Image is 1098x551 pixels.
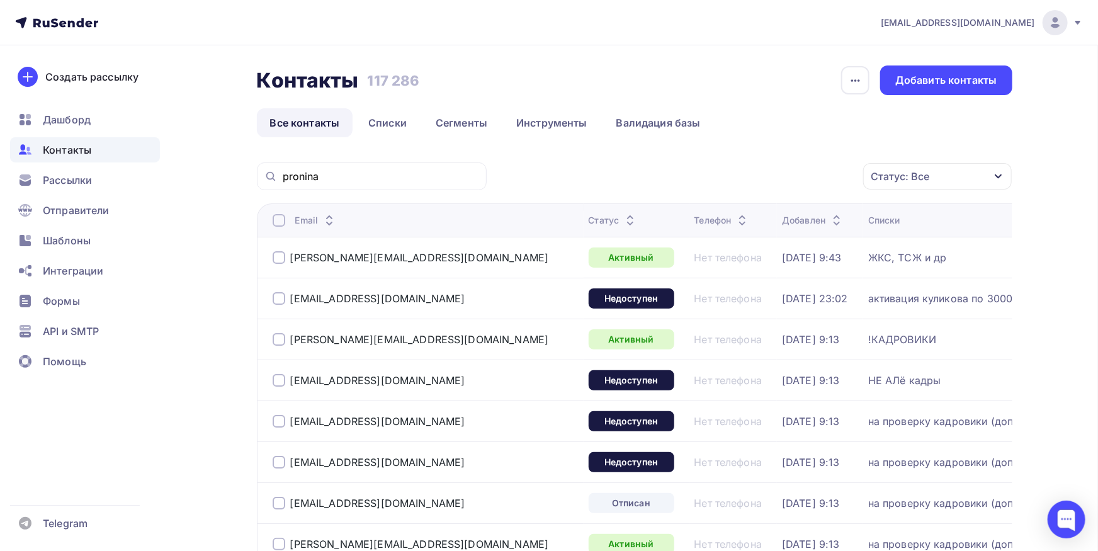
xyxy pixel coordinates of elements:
a: [EMAIL_ADDRESS][DOMAIN_NAME] [290,374,465,387]
a: ЖКС, ТСЖ и др [868,251,947,264]
a: активация куликова по 3000 [868,292,1013,305]
a: [DATE] 9:13 [782,456,840,469]
span: Рассылки [43,173,92,188]
a: [DATE] 9:13 [782,538,840,550]
a: Нет телефона [694,538,762,550]
a: Активный [589,329,674,349]
a: Недоступен [589,288,674,309]
a: Шаблоны [10,228,160,253]
div: Добавить контакты [895,73,997,88]
span: Контакты [43,142,91,157]
a: [EMAIL_ADDRESS][DOMAIN_NAME] [290,456,465,469]
a: [DATE] 23:02 [782,292,848,305]
span: Дашборд [43,112,91,127]
a: Нет телефона [694,497,762,509]
div: [PERSON_NAME][EMAIL_ADDRESS][DOMAIN_NAME] [290,333,549,346]
a: Нет телефона [694,333,762,346]
a: [DATE] 9:13 [782,415,840,428]
a: Формы [10,288,160,314]
a: Дашборд [10,107,160,132]
a: Отправители [10,198,160,223]
a: Контакты [10,137,160,162]
a: [EMAIL_ADDRESS][DOMAIN_NAME] [290,497,465,509]
span: Помощь [43,354,86,369]
a: Отписан [589,493,674,513]
button: Статус: Все [863,162,1012,190]
a: [PERSON_NAME][EMAIL_ADDRESS][DOMAIN_NAME] [290,538,549,550]
a: на проверку кадровики (доп списки) [868,415,1055,428]
a: [EMAIL_ADDRESS][DOMAIN_NAME] [290,415,465,428]
div: Статус [589,214,638,227]
a: Нет телефона [694,374,762,387]
a: !КАДРОВИКИ [868,333,936,346]
div: Телефон [694,214,750,227]
a: [DATE] 9:13 [782,374,840,387]
div: Статус: Все [871,169,930,184]
h3: 117 286 [368,72,420,89]
span: Формы [43,293,80,309]
a: Нет телефона [694,456,762,469]
a: Все контакты [257,108,353,137]
div: Добавлен [782,214,844,227]
a: НЕ АЛё кадры [868,374,941,387]
span: Telegram [43,516,88,531]
a: Недоступен [589,370,674,390]
div: Недоступен [589,452,674,472]
a: [DATE] 9:43 [782,251,842,264]
a: [PERSON_NAME][EMAIL_ADDRESS][DOMAIN_NAME] [290,251,549,264]
a: [DATE] 9:13 [782,497,840,509]
a: Нет телефона [694,415,762,428]
span: Шаблоны [43,233,91,248]
div: Создать рассылку [45,69,139,84]
a: Списки [355,108,420,137]
span: [EMAIL_ADDRESS][DOMAIN_NAME] [881,16,1035,29]
span: API и SMTP [43,324,99,339]
a: Активный [589,247,674,268]
a: [DATE] 9:13 [782,333,840,346]
div: Email [295,214,337,227]
a: Нет телефона [694,292,762,305]
a: Нет телефона [694,251,762,264]
a: Рассылки [10,168,160,193]
a: Валидация базы [603,108,714,137]
a: Инструменты [503,108,601,137]
span: Интеграции [43,263,103,278]
a: Сегменты [422,108,501,137]
a: [EMAIL_ADDRESS][DOMAIN_NAME] [290,292,465,305]
a: [EMAIL_ADDRESS][DOMAIN_NAME] [881,10,1083,35]
span: Отправители [43,203,110,218]
h2: Контакты [257,68,359,93]
a: Недоступен [589,411,674,431]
